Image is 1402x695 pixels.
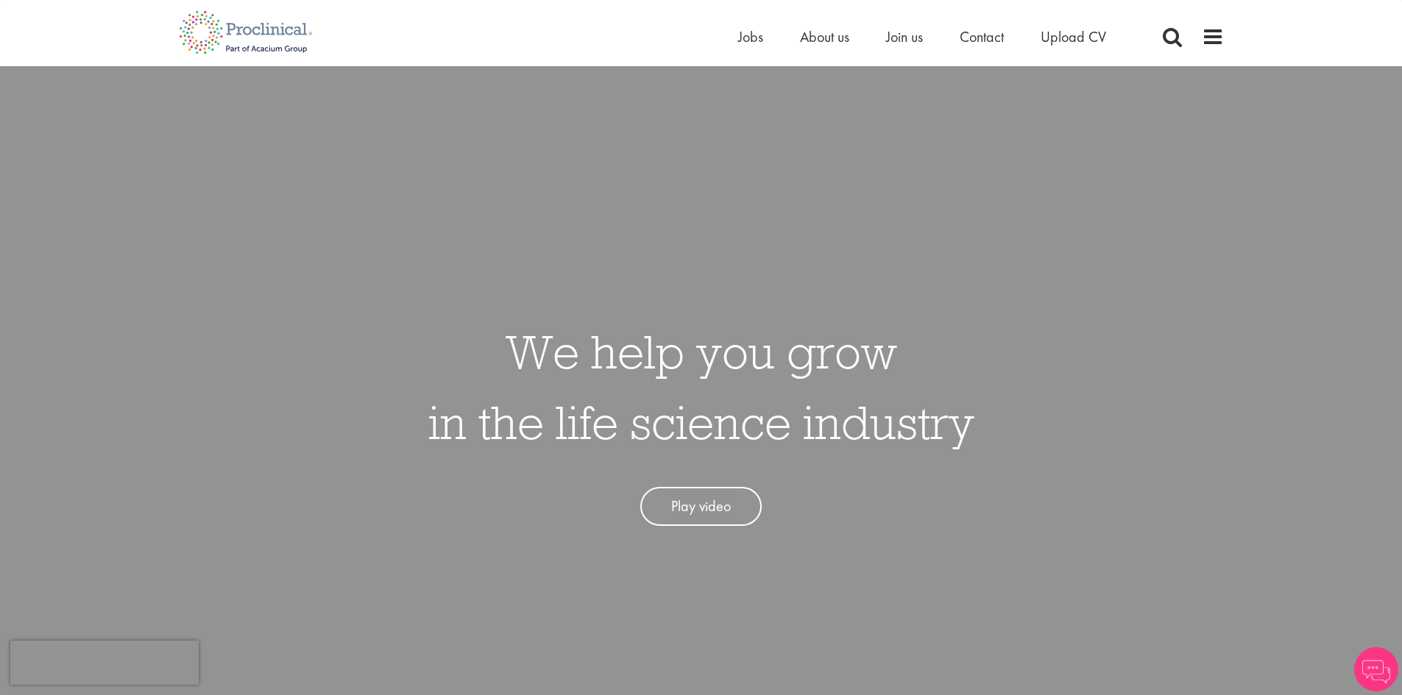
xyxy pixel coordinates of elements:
h1: We help you grow in the life science industry [428,316,974,457]
a: Upload CV [1041,27,1106,46]
img: Chatbot [1354,647,1398,691]
a: Jobs [738,27,763,46]
a: Play video [640,487,762,526]
a: Contact [960,27,1004,46]
a: Join us [886,27,923,46]
a: About us [800,27,849,46]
